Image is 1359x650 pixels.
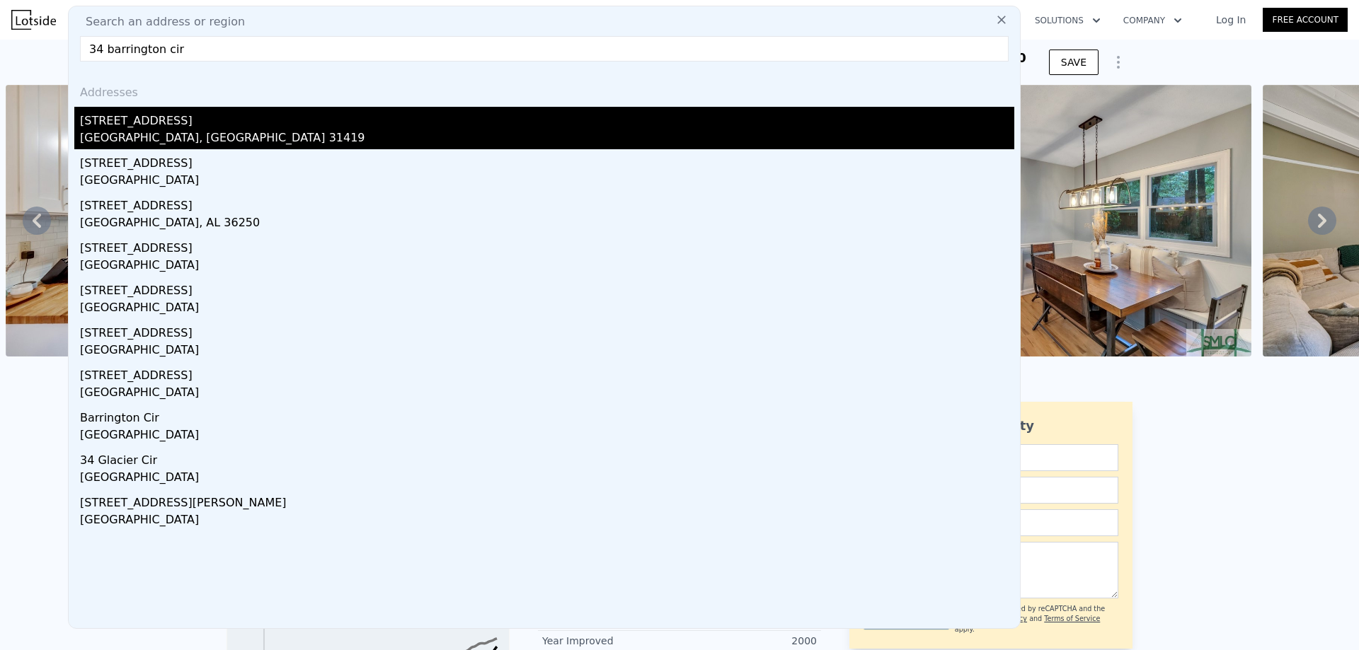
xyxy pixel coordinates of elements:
[80,384,1014,404] div: [GEOGRAPHIC_DATA]
[1023,8,1112,33] button: Solutions
[542,634,679,648] div: Year Improved
[1044,615,1100,622] a: Terms of Service
[1199,13,1263,27] a: Log In
[80,192,1014,214] div: [STREET_ADDRESS]
[80,361,1014,384] div: [STREET_ADDRESS]
[955,604,1118,634] div: This site is protected by reCAPTCHA and the Google and apply.
[679,634,817,648] div: 2000
[80,149,1014,172] div: [STREET_ADDRESS]
[80,489,1014,511] div: [STREET_ADDRESS][PERSON_NAME]
[6,85,413,356] img: Sale: 10474981 Parcel: 18495360
[80,107,1014,129] div: [STREET_ADDRESS]
[80,299,1014,319] div: [GEOGRAPHIC_DATA]
[1104,48,1132,76] button: Show Options
[80,319,1014,342] div: [STREET_ADDRESS]
[80,36,1009,62] input: Enter an address, city, region, neighborhood or zip code
[80,342,1014,361] div: [GEOGRAPHIC_DATA]
[74,13,245,30] span: Search an address or region
[80,172,1014,192] div: [GEOGRAPHIC_DATA]
[844,85,1251,356] img: Sale: 10474981 Parcel: 18495360
[74,73,1014,107] div: Addresses
[1049,50,1099,75] button: SAVE
[80,234,1014,257] div: [STREET_ADDRESS]
[80,214,1014,234] div: [GEOGRAPHIC_DATA], AL 36250
[80,426,1014,446] div: [GEOGRAPHIC_DATA]
[80,446,1014,469] div: 34 Glacier Cir
[1263,8,1348,32] a: Free Account
[80,511,1014,531] div: [GEOGRAPHIC_DATA]
[80,469,1014,489] div: [GEOGRAPHIC_DATA]
[80,257,1014,277] div: [GEOGRAPHIC_DATA]
[80,404,1014,426] div: Barrington Cir
[80,277,1014,299] div: [STREET_ADDRESS]
[80,129,1014,149] div: [GEOGRAPHIC_DATA], [GEOGRAPHIC_DATA] 31419
[11,10,56,30] img: Lotside
[1112,8,1193,33] button: Company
